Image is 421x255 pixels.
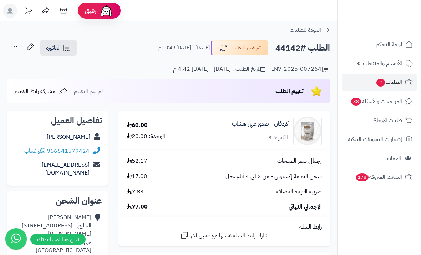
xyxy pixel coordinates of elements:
a: السلات المتروكة178 [342,168,417,186]
img: logo-2.png [372,5,414,20]
a: إشعارات التحويلات البنكية [342,131,417,148]
a: الطلبات2 [342,74,417,91]
span: الفاتورة [46,44,61,52]
span: 7.83 [127,188,144,196]
a: [EMAIL_ADDRESS][DOMAIN_NAME] [42,161,90,177]
div: الكمية: 3 [268,134,288,142]
a: العملاء [342,149,417,167]
a: المراجعات والأسئلة38 [342,93,417,110]
a: العودة للطلبات [290,26,330,34]
span: شحن اليمامة إكسبرس - من 2 الى 4 أيام عمل [225,172,322,181]
span: المراجعات والأسئلة [350,96,402,106]
a: مشاركة رابط التقييم [14,87,67,95]
span: لم يتم التقييم [74,87,103,95]
span: 52.17 [127,157,147,165]
span: إشعارات التحويلات البنكية [348,134,402,144]
a: طلبات الإرجاع [342,112,417,129]
span: مشاركة رابط التقييم [14,87,55,95]
span: 2 [376,79,385,87]
div: الوحدة: 20.00 [127,132,165,141]
a: الفاتورة [40,40,77,56]
a: لوحة التحكم [342,36,417,53]
div: رابط السلة [121,223,327,231]
span: إجمالي سعر المنتجات [277,157,322,165]
a: 966541579424 [47,147,90,155]
span: 38 [351,98,361,106]
a: واتساب [24,147,45,155]
span: العملاء [387,153,401,163]
span: لوحة التحكم [376,39,402,49]
h2: تفاصيل العميل [13,116,102,125]
a: شارك رابط السلة نفسها مع عميل آخر [180,231,268,240]
button: تم شحن الطلب [211,40,268,55]
span: 17.00 [127,172,147,181]
span: 77.00 [127,203,148,211]
img: ai-face.png [99,4,113,18]
div: INV-2025-007264 [272,65,330,74]
div: 60.00 [127,121,148,129]
a: [PERSON_NAME] [47,133,90,141]
img: karpro1-90x90.jpg [294,117,321,145]
span: ضريبة القيمة المضافة [276,188,322,196]
small: [DATE] - [DATE] 10:49 م [158,44,210,52]
span: شارك رابط السلة نفسها مع عميل آخر [191,232,268,240]
div: تاريخ الطلب : [DATE] - [DATE] 4:42 م [173,65,265,73]
span: العودة للطلبات [290,26,321,34]
span: السلات المتروكة [355,172,402,182]
span: رفيق [85,6,96,15]
h2: عنوان الشحن [13,197,102,205]
h2: الطلب #44142 [275,41,330,55]
a: تحديثات المنصة [19,4,37,20]
span: الإجمالي النهائي [289,203,322,211]
span: الطلبات [376,77,402,87]
span: طلبات الإرجاع [373,115,402,125]
span: 178 [356,173,369,181]
a: كردفان - صمغ عربي هشاب [232,120,288,128]
span: الأقسام والمنتجات [363,58,402,68]
span: تقييم الطلب [275,87,304,95]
